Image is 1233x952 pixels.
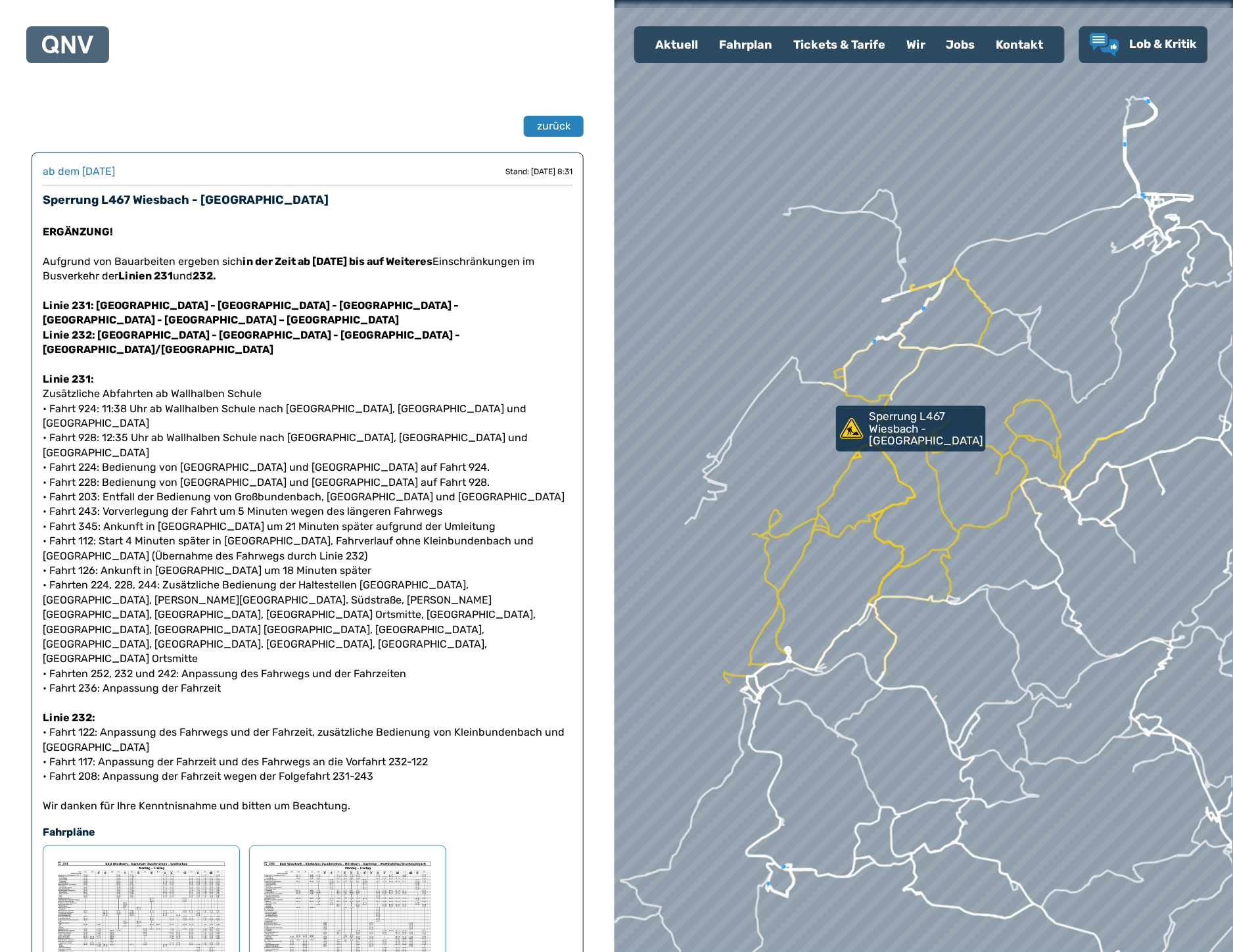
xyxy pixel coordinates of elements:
[193,270,216,282] strong: 232.
[43,358,572,696] p: Zusätzliche Abfahrten ab Wallhalben Schule • Fahrt 924: 11:38 Uhr ab Wallhalben Schule nach [GEOG...
[42,36,93,54] img: QNV Logo
[43,299,459,326] strong: Linie 231: [GEOGRAPHIC_DATA] - [GEOGRAPHIC_DATA] - [GEOGRAPHIC_DATA] - [GEOGRAPHIC_DATA] - [GEOGR...
[43,239,572,283] p: Aufgrund von Bauarbeiten ergeben sich Einschränkungen im Busverkehr der und
[1130,37,1198,51] span: Lob & Kritik
[43,226,113,238] strong: ERGÄNZUNG!
[43,711,95,724] strong: Linie 232:
[537,118,570,134] span: zurück
[505,166,572,177] div: Stand: [DATE] 8:31
[1090,33,1198,57] a: Lob & Kritik
[869,410,983,447] p: Sperrung L467 Wiesbach - [GEOGRAPHIC_DATA]
[243,255,432,268] strong: in der Zeit ab [DATE] bis auf Weiteres
[43,696,572,784] p: • Fahrt 122: Anpassung des Fahrwegs und der Fahrzeit, zusätzliche Bedienung von Kleinbundenbach u...
[43,164,115,179] div: ab dem [DATE]
[836,406,981,452] div: Sperrung L467 Wiesbach - [GEOGRAPHIC_DATA]
[986,28,1054,62] a: Kontakt
[936,28,986,62] a: Jobs
[709,28,783,62] a: Fahrplan
[43,329,460,356] strong: Linie 232: [GEOGRAPHIC_DATA] - [GEOGRAPHIC_DATA] - [GEOGRAPHIC_DATA] - [GEOGRAPHIC_DATA]/[GEOGRAP...
[645,28,709,62] a: Aktuell
[43,824,572,840] h4: Fahrpläne
[43,784,572,814] p: Wir danken für Ihre Kenntnisnahme und bitten um Beachtung.
[524,116,584,137] button: zurück
[836,406,986,452] a: Sperrung L467 Wiesbach - [GEOGRAPHIC_DATA]
[783,28,896,62] a: Tickets & Tarife
[42,32,93,58] a: QNV Logo
[43,191,572,209] h3: Sperrung L467 Wiesbach - [GEOGRAPHIC_DATA]
[896,28,936,62] a: Wir
[43,373,94,385] strong: Linie 231:
[118,270,173,282] strong: Linien 231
